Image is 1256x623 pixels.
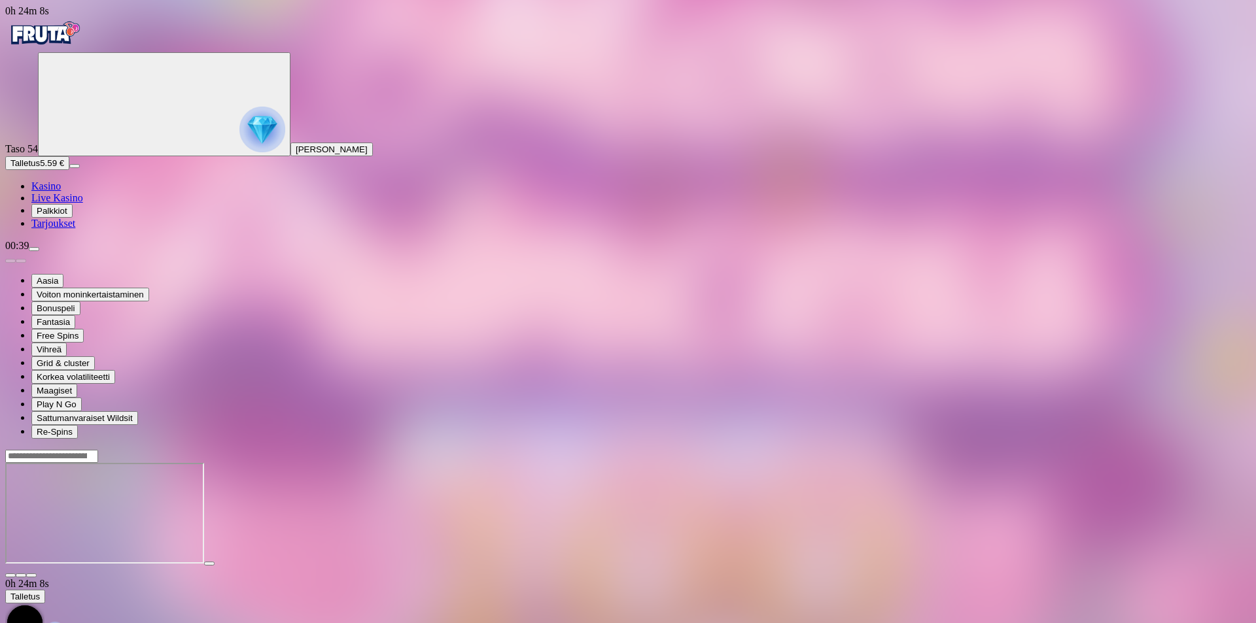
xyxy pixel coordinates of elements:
[5,41,84,52] a: Fruta
[26,573,37,577] button: fullscreen icon
[31,397,82,411] button: Play N Go
[37,399,77,409] span: Play N Go
[31,274,63,288] button: Aasia
[29,247,39,251] button: menu
[38,52,290,156] button: reward progress
[5,17,84,50] img: Fruta
[204,562,215,565] button: play icon
[31,315,75,329] button: Fantasia
[37,372,110,382] span: Korkea volatiliteetti
[5,573,16,577] button: close icon
[239,107,285,152] img: reward progress
[31,288,149,301] button: Voiton moninkertaistaminen
[37,276,58,286] span: Aasia
[31,204,73,218] button: reward iconPalkkiot
[37,358,90,368] span: Grid & cluster
[31,425,78,439] button: Re-Spins
[31,356,95,370] button: Grid & cluster
[31,370,115,384] button: Korkea volatiliteetti
[37,345,61,354] span: Vihreä
[31,192,83,203] a: poker-chip iconLive Kasino
[296,144,368,154] span: [PERSON_NAME]
[37,427,73,437] span: Re-Spins
[31,411,138,425] button: Sattumanvaraiset Wildsit
[5,5,49,16] span: user session time
[31,180,61,192] a: diamond iconKasino
[5,240,29,251] span: 00:39
[5,17,1251,229] nav: Primary
[31,343,67,356] button: Vihreä
[40,158,64,168] span: 5.59 €
[31,218,75,229] a: gift-inverted iconTarjoukset
[5,156,69,170] button: Talletusplus icon5.59 €
[5,450,98,463] input: Search
[5,463,204,564] iframe: Moon Princess 100
[37,331,78,341] span: Free Spins
[31,192,83,203] span: Live Kasino
[10,158,40,168] span: Talletus
[31,218,75,229] span: Tarjoukset
[37,303,75,313] span: Bonuspeli
[16,259,26,263] button: next slide
[5,590,45,603] button: Talletus
[37,386,72,396] span: Maagiset
[31,384,77,397] button: Maagiset
[31,180,61,192] span: Kasino
[290,143,373,156] button: [PERSON_NAME]
[16,573,26,577] button: chevron-down icon
[5,259,16,263] button: prev slide
[5,143,38,154] span: Taso 54
[37,290,144,299] span: Voiton moninkertaistaminen
[69,164,80,168] button: menu
[37,413,133,423] span: Sattumanvaraiset Wildsit
[5,578,49,589] span: user session time
[37,206,67,216] span: Palkkiot
[31,329,84,343] button: Free Spins
[31,301,80,315] button: Bonuspeli
[37,317,70,327] span: Fantasia
[10,592,40,601] span: Talletus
